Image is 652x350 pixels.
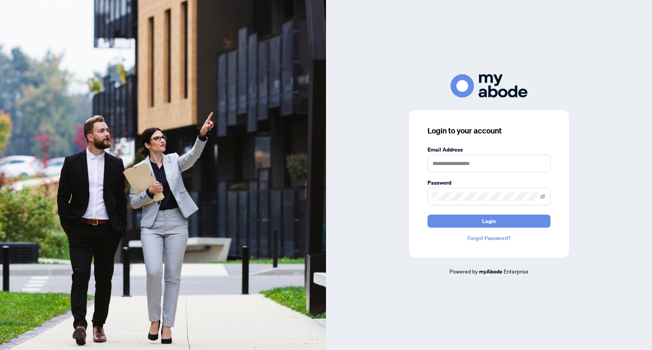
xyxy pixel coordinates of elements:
[451,74,527,98] img: ma-logo
[540,194,546,199] span: eye-invisible
[427,125,551,136] h3: Login to your account
[427,234,551,242] a: Forgot Password?
[449,268,478,275] span: Powered by
[479,267,502,276] a: myAbode
[427,145,551,154] label: Email Address
[427,215,551,228] button: Login
[482,215,496,227] span: Login
[427,178,551,187] label: Password
[504,268,529,275] span: Enterprise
